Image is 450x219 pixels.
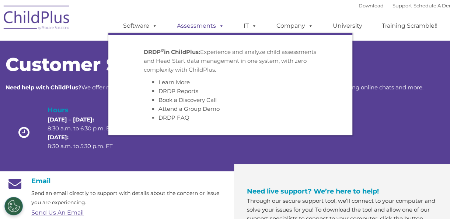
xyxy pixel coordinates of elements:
a: Attend a Group Demo [158,105,220,112]
a: Company [269,18,321,33]
a: DRDP FAQ [158,114,189,121]
a: Support [393,3,412,8]
a: Book a Discovery Call [158,96,217,103]
a: Software [116,18,165,33]
span: We offer many convenient ways to contact our amazing Customer Support representatives, including ... [6,84,423,91]
strong: Need help with ChildPlus? [6,84,81,91]
h4: Hours [48,105,124,115]
h4: Email [6,177,223,185]
a: Send Us An Email [31,209,84,216]
a: Learn More [158,79,190,86]
strong: [DATE] – [DATE]: [48,116,94,123]
a: Training Scramble!! [374,18,445,33]
a: IT [236,18,264,33]
p: Send an email directly to support with details about the concern or issue you are experiencing. [31,189,223,207]
sup: © [161,48,164,53]
span: Customer Support [6,53,185,76]
a: DRDP Reports [158,88,198,95]
strong: [DATE]: [48,134,69,141]
p: 8:30 a.m. to 6:30 p.m. ET 8:30 a.m. to 5:30 p.m. ET [48,115,124,151]
button: Cookies Settings [4,197,23,215]
p: Experience and analyze child assessments and Head Start data management in one system, with zero ... [144,48,317,74]
strong: DRDP in ChildPlus: [144,48,200,55]
a: Assessments [170,18,231,33]
span: Need live support? We’re here to help! [247,187,379,195]
a: University [325,18,370,33]
a: Download [359,3,384,8]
